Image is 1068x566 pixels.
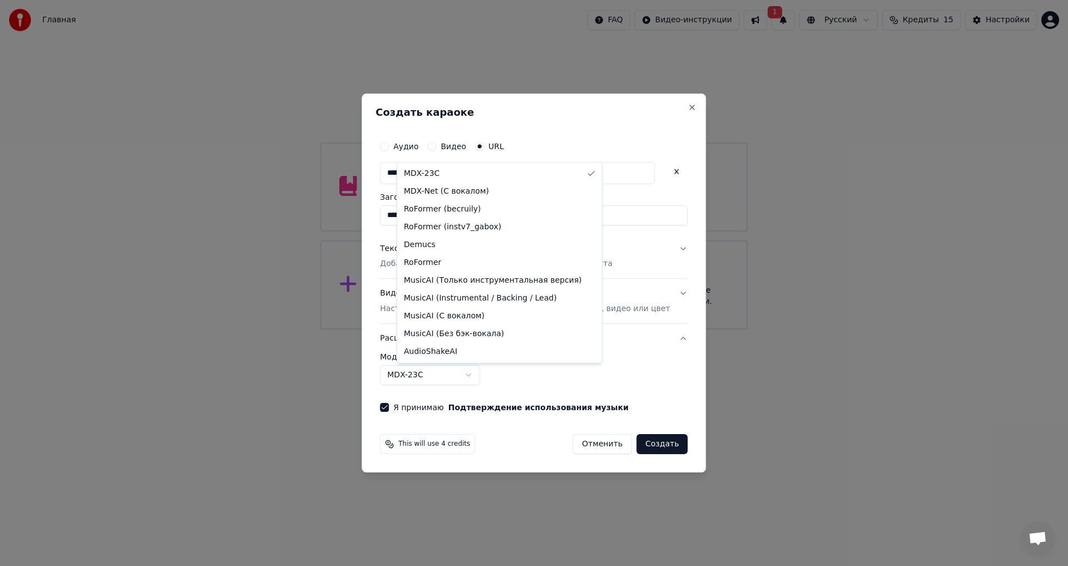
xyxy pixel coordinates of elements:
[404,311,484,322] span: MusicAI (С вокалом)
[572,434,632,454] button: Отменить
[380,193,688,201] label: Заголовок
[393,403,629,411] label: Я принимаю
[375,107,692,117] h2: Создать караоке
[404,275,582,286] span: MusicAI (Только инструментальная версия)
[404,168,439,179] span: MDX-23C
[404,204,481,215] span: RoFormer (becruily)
[380,353,688,394] div: Расширенный
[380,243,430,254] div: Текст песни
[380,288,670,315] div: Видео
[488,142,504,150] label: URL
[404,257,441,268] span: RoFormer
[398,440,470,449] span: This will use 4 credits
[404,239,436,250] span: Demucs
[404,222,501,233] span: RoFormer (instv7_gabox)
[404,328,504,339] span: MusicAI (Без бэк-вокала)
[380,324,688,353] button: Расширенный
[380,303,670,314] p: Настройте видео караоке: используйте изображение, видео или цвет
[380,353,688,361] label: Модель разделения
[404,186,489,197] span: MDX-Net (С вокалом)
[404,293,557,304] span: MusicAI (Instrumental / Backing / Lead)
[448,403,629,411] button: Подтверждение использования музыки
[393,142,418,150] label: Аудио
[404,346,457,357] span: AudioShakeAI
[380,259,612,270] p: Добавьте текст песни или выберите модель автотекста
[441,142,466,150] label: Видео
[636,434,688,454] button: Создать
